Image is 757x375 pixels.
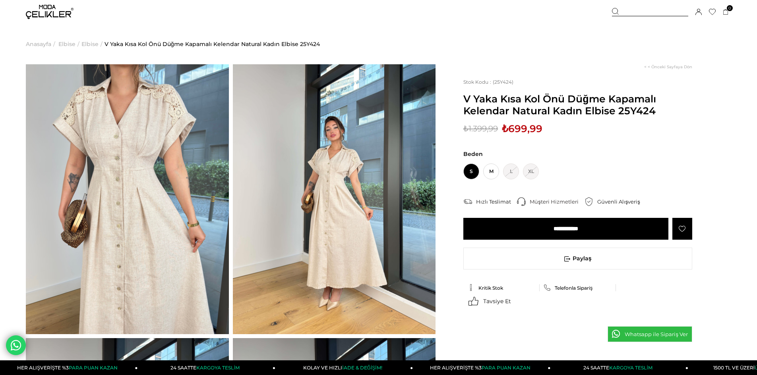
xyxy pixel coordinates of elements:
li: > [26,24,57,64]
a: V Yaka Kısa Kol Önü Düğme Kapamalı Kelendar Natural Kadın Elbise 25Y424 [105,24,320,64]
span: Beden [463,150,692,158]
span: XL [523,163,539,179]
span: Telefonla Sipariş [555,285,592,291]
span: Kritik Stok [478,285,503,291]
a: Telefonla Sipariş [544,284,612,291]
a: HER ALIŞVERİŞTE %3PARA PUAN KAZAN [413,360,550,375]
span: Tavsiye Et [483,298,511,305]
span: İADE & DEĞİŞİM! [342,365,382,371]
div: Güvenli Alışveriş [597,198,646,205]
span: ₺699,99 [502,123,542,135]
img: security.png [585,197,593,206]
a: Elbise [81,24,99,64]
img: Kelendar elbise 25Y424 [233,64,436,334]
a: Kritik Stok [467,284,536,291]
span: (25Y424) [463,79,513,85]
span: ₺1.399,99 [463,123,498,135]
img: call-center.png [517,197,526,206]
li: > [81,24,105,64]
li: > [58,24,81,64]
a: 24 SAATTEKARGOYA TESLİM [551,360,688,375]
span: PARA PUAN KAZAN [69,365,118,371]
a: < < Önceki Sayfaya Dön [644,64,692,69]
span: L [503,163,519,179]
img: shipping.png [463,197,472,206]
a: 24 SAATTEKARGOYA TESLİM [138,360,275,375]
span: KARGOYA TESLİM [609,365,652,371]
div: Müşteri Hizmetleri [530,198,585,205]
span: PARA PUAN KAZAN [482,365,530,371]
a: Anasayfa [26,24,51,64]
a: Favorilere Ekle [672,218,692,240]
span: V Yaka Kısa Kol Önü Düğme Kapamalı Kelendar Natural Kadın Elbise 25Y424 [463,93,692,117]
span: M [483,163,499,179]
img: logo [26,5,74,19]
a: Elbise [58,24,76,64]
a: KOLAY VE HIZLIİADE & DEĞİŞİM! [275,360,413,375]
img: Kelendar elbise 25Y424 [26,64,229,334]
div: Hızlı Teslimat [476,198,517,205]
span: Paylaş [464,248,692,269]
a: 0 [723,9,729,15]
a: Whatsapp ile Sipariş Ver [608,326,692,342]
span: Stok Kodu [463,79,493,85]
span: KARGOYA TESLİM [196,365,239,371]
span: 0 [727,5,733,11]
span: S [463,163,479,179]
